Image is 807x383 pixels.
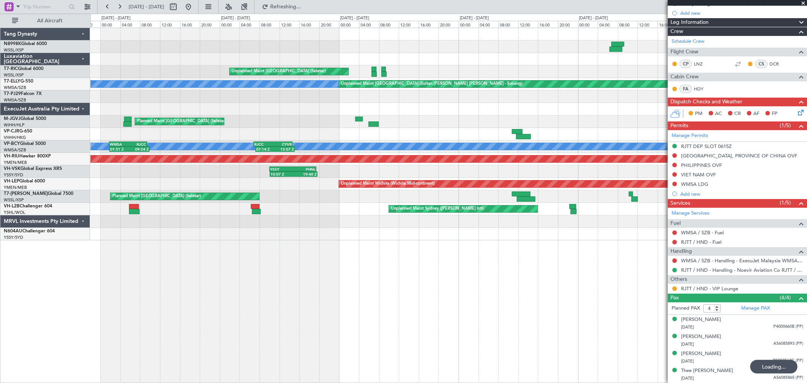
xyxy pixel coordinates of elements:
a: WMSA / SZB - Handling - ExecuJet Malaysia WMSA / SZB [681,257,803,264]
span: Refreshing... [270,4,302,9]
div: VIET NAM OVF [681,171,716,178]
a: LNZ [694,61,711,67]
span: AF [753,110,759,118]
span: Crew [670,27,683,36]
div: 00:00 [100,21,120,28]
a: YSHL/WOL [4,210,25,215]
div: Add new [680,10,803,16]
span: Pax [670,294,679,302]
div: 12:00 [638,21,658,28]
a: WMSA/SZB [4,147,26,153]
div: 04:00 [359,21,379,28]
div: RJCC [254,142,273,146]
div: PHILIPPINES OVF [681,162,722,168]
a: HDY [694,86,711,92]
div: 00:00 [578,21,598,28]
div: YSSY [270,167,293,171]
span: VH-LEP [4,179,19,184]
div: 16:00 [299,21,319,28]
span: [DATE] [681,375,694,381]
a: VP-CJRG-650 [4,129,32,134]
a: WSSL/XSP [4,47,24,53]
span: A56085865 (PP) [773,375,803,381]
span: (1/5) [780,199,791,207]
span: All Aircraft [20,18,80,23]
span: T7-ELLY [4,79,20,84]
div: 00:00 [459,21,479,28]
label: Planned PAX [672,305,700,312]
div: 12:00 [518,21,538,28]
span: Flight Crew [670,48,698,56]
span: VH-VSK [4,167,20,171]
div: 04:00 [120,21,140,28]
a: T7-PJ29Falcon 7X [4,92,42,96]
span: P4000660B (PP) [773,324,803,330]
div: [GEOGRAPHIC_DATA], PROVINCE OF CHINA OVF [681,153,797,159]
a: VH-RIUHawker 800XP [4,154,51,159]
div: 04:00 [239,21,260,28]
div: Unplanned Maint [GEOGRAPHIC_DATA] (Seletar) [232,66,326,77]
div: RJTT DEP SLOT 0615Z [681,143,732,149]
div: 08:00 [498,21,518,28]
div: 08:00 [260,21,280,28]
a: WSSL/XSP [4,197,24,203]
a: RJTT / HND - Fuel [681,239,721,245]
a: N8998KGlobal 6000 [4,42,47,46]
a: T7-[PERSON_NAME]Global 7500 [4,191,73,196]
div: 09:54 Z [129,147,149,151]
a: N604AUChallenger 604 [4,229,55,234]
span: Dispatch Checks and Weather [670,98,742,106]
span: VP-BCY [4,142,20,146]
div: 01:51 Z [110,147,129,151]
span: PM [695,110,703,118]
div: 04:00 [598,21,618,28]
span: P5002562C (PP) [773,358,803,364]
a: DCR [770,61,787,67]
span: [DATE] - [DATE] [129,3,164,10]
div: 20:00 [438,21,459,28]
span: [DATE] [681,324,694,330]
button: Refreshing... [258,1,304,13]
div: 12:00 [399,21,419,28]
span: [DATE] [681,341,694,347]
div: Unplanned Maint Wichita (Wichita Mid-continent) [341,178,435,190]
a: WIHH/HLP [4,122,25,128]
a: YSSY/SYD [4,235,23,240]
a: RJTT / HND - VIP Lounge [681,285,738,292]
a: T7-ELLYG-550 [4,79,33,84]
div: 16:00 [538,21,558,28]
div: [PERSON_NAME] [681,316,721,324]
button: All Aircraft [8,15,82,27]
div: 19:40 Z [294,172,317,176]
div: Unplanned Maint Sydney ([PERSON_NAME] Intl) [391,203,484,215]
div: 08:00 [618,21,638,28]
span: Services [670,199,690,208]
a: WMSA/SZB [4,85,26,90]
input: Trip Number [23,1,67,12]
div: 08:00 [140,21,160,28]
a: WMSA / SZB - Fuel [681,229,724,236]
div: [DATE] - [DATE] [221,15,250,22]
div: 16:00 [658,21,678,28]
a: YSSY/SYD [4,172,23,178]
a: YMEN/MEB [4,160,27,165]
a: VP-BCYGlobal 5000 [4,142,46,146]
div: 04:00 [479,21,499,28]
span: Fuel [670,219,681,228]
div: 20:00 [558,21,578,28]
div: Planned Maint [GEOGRAPHIC_DATA] (Seletar) [137,116,226,127]
span: N604AU [4,229,22,234]
div: 20:00 [319,21,339,28]
div: CP [679,60,692,68]
span: VH-L2B [4,204,20,209]
div: PHNL [293,167,316,171]
a: VH-LEPGlobal 6000 [4,179,45,184]
div: Thee [PERSON_NAME] [681,367,733,375]
span: VP-CJR [4,129,19,134]
a: Manage Permits [672,132,708,140]
a: M-JGVJGlobal 5000 [4,117,46,121]
span: AC [715,110,722,118]
div: [PERSON_NAME] [681,350,721,358]
span: (4/4) [780,294,791,302]
a: VHHH/HKG [4,135,26,140]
